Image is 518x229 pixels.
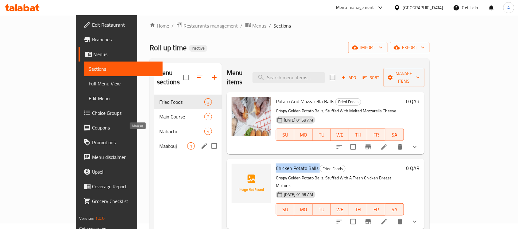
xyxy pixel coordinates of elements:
[93,51,158,58] span: Menus
[159,113,204,120] span: Main Course
[92,36,158,43] span: Branches
[207,70,222,85] button: Add section
[92,109,158,117] span: Choice Groups
[180,71,192,84] span: Select all sections
[154,109,222,124] div: Main Course2
[276,174,404,190] p: Crispy Golden Potato Balls, Stuffed With A Fresh Chicken Breast Mixture.
[154,92,222,156] nav: Menu sections
[408,140,422,154] button: show more
[204,113,212,120] div: items
[157,68,183,87] h2: Menu sections
[154,95,222,109] div: Fried Foods3
[172,22,174,29] li: /
[348,42,388,53] button: import
[363,74,380,81] span: Sort
[313,203,331,216] button: TU
[89,95,158,102] span: Edit Menu
[187,142,195,150] div: items
[315,205,328,214] span: TU
[367,203,385,216] button: FR
[279,205,292,214] span: SU
[205,129,212,134] span: 4
[393,214,408,229] button: delete
[406,164,420,172] h6: 0 QAR
[297,130,310,139] span: MO
[408,214,422,229] button: show more
[159,98,204,106] span: Fried Foods
[332,140,347,154] button: sort-choices
[406,97,420,106] h6: 0 QAR
[79,179,163,194] a: Coverage Report
[79,32,163,47] a: Branches
[274,22,291,29] span: Sections
[79,106,163,120] a: Choice Groups
[92,197,158,205] span: Grocery Checklist
[279,130,292,139] span: SU
[361,214,376,229] button: Branch-specific-item
[320,165,345,172] span: Fried Foods
[339,73,359,82] button: Add
[297,205,310,214] span: MO
[352,130,365,139] span: TH
[205,114,212,120] span: 2
[347,141,360,153] span: Select to update
[385,203,404,216] button: SA
[281,117,315,123] span: [DATE] 01:58 AM
[184,22,238,29] span: Restaurants management
[89,65,158,73] span: Sections
[336,4,374,11] div: Menu-management
[92,153,158,161] span: Menu disclaimer
[320,165,346,172] div: Fried Foods
[388,130,401,139] span: SA
[187,143,195,149] span: 1
[276,203,294,216] button: SU
[349,129,367,141] button: TH
[276,97,334,106] span: Potato And Mozzarella Balls
[92,183,158,190] span: Coverage Report
[333,205,346,214] span: WE
[79,47,163,62] a: Menus
[84,76,163,91] a: Full Menu View
[508,4,510,11] span: A
[92,124,158,131] span: Coupons
[241,22,243,29] li: /
[245,22,267,30] a: Menus
[349,203,367,216] button: TH
[381,218,388,225] a: Edit menu item
[384,68,425,87] button: Manage items
[333,130,346,139] span: WE
[232,164,271,203] img: Chicken Potato Balls
[79,120,163,135] a: Coupons
[403,4,443,11] div: [GEOGRAPHIC_DATA]
[359,73,384,82] span: Sort items
[227,68,245,87] h2: Menu items
[84,62,163,76] a: Sections
[411,218,419,225] svg: Show Choices
[269,22,271,29] li: /
[189,46,207,51] span: Inactive
[332,214,347,229] button: sort-choices
[149,22,430,30] nav: breadcrumb
[189,45,207,52] div: Inactive
[79,17,163,32] a: Edit Restaurant
[276,129,294,141] button: SU
[204,128,212,135] div: items
[281,192,315,197] span: [DATE] 01:58 AM
[353,44,383,51] span: import
[176,22,238,30] a: Restaurants management
[336,98,361,105] span: Fried Foods
[95,214,105,222] span: 1.0.0
[341,74,357,81] span: Add
[335,98,361,106] div: Fried Foods
[79,214,94,222] span: Version:
[361,140,376,154] button: Branch-specific-item
[92,139,158,146] span: Promotions
[92,21,158,28] span: Edit Restaurant
[347,215,360,228] span: Select to update
[352,205,365,214] span: TH
[276,107,404,115] p: Crispy Golden Potato Balls, Stuffed With Melted Mozzarella Cheese
[313,129,331,141] button: TU
[411,143,419,151] svg: Show Choices
[370,205,383,214] span: FR
[232,97,271,136] img: Potato And Mozzarella Balls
